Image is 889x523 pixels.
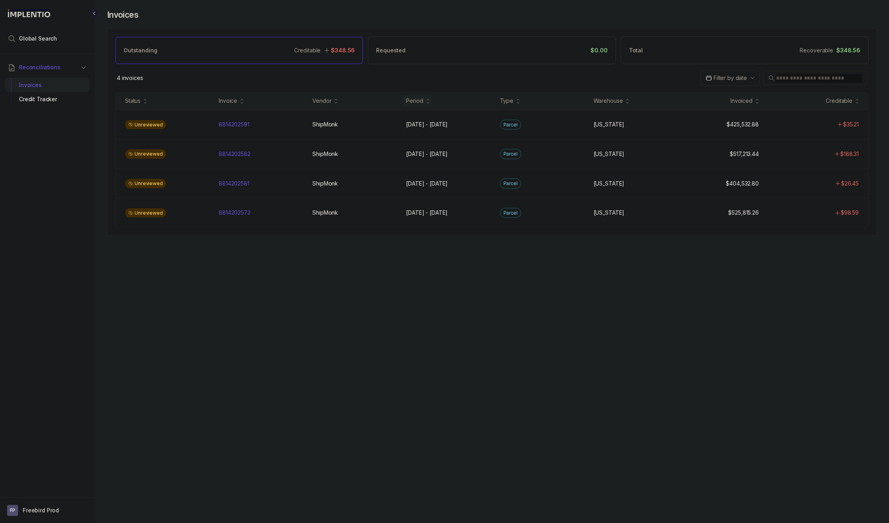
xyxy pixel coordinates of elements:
[219,121,249,128] p: 8814202591
[312,121,338,128] p: ShipMonk
[406,180,448,187] p: [DATE] - [DATE]
[219,180,249,187] p: 8814202581
[841,209,859,217] p: $98.59
[219,209,251,217] p: 8814202572
[125,97,140,105] div: Status
[124,46,157,54] p: Outstanding
[406,121,448,128] p: [DATE] - [DATE]
[294,46,321,54] p: Creditable
[125,149,166,159] div: Unreviewed
[594,121,625,128] p: [US_STATE]
[594,209,625,217] p: [US_STATE]
[730,97,753,105] div: Invoiced
[727,121,758,128] p: $425,532.88
[504,150,518,158] p: Parcel
[5,76,90,108] div: Reconciliations
[701,70,760,85] button: Date Range Picker
[19,63,61,71] span: Reconciliations
[312,97,331,105] div: Vendor
[5,59,90,76] button: Reconciliations
[125,208,166,218] div: Unreviewed
[706,74,747,82] search: Date Range Picker
[23,506,59,514] p: Freebird Prod
[117,74,143,82] div: Remaining page entries
[7,505,18,516] span: User initials
[19,35,57,43] span: Global Search
[841,180,859,187] p: $26.45
[730,150,758,158] p: $517,213.44
[219,97,237,105] div: Invoice
[312,150,338,158] p: ShipMonk
[728,209,758,217] p: $525,815.26
[107,9,138,20] h4: Invoices
[219,150,251,158] p: 8814202582
[500,97,513,105] div: Type
[11,78,83,92] div: Invoices
[11,92,83,106] div: Credit Tracker
[406,97,423,105] div: Period
[594,150,625,158] p: [US_STATE]
[629,46,643,54] p: Total
[826,97,852,105] div: Creditable
[331,46,355,54] p: $348.56
[726,180,758,187] p: $404,532.80
[406,150,448,158] p: [DATE] - [DATE]
[312,180,338,187] p: ShipMonk
[714,74,747,81] span: Filter by date
[800,46,833,54] p: Recoverable
[125,179,166,188] div: Unreviewed
[594,180,625,187] p: [US_STATE]
[590,46,607,54] p: $0.00
[376,46,406,54] p: Requested
[836,46,860,54] p: $348.56
[125,120,166,130] div: Unreviewed
[406,209,448,217] p: [DATE] - [DATE]
[90,9,99,18] div: Collapse Icon
[843,121,859,128] p: $35.21
[594,97,623,105] div: Warehouse
[117,74,143,82] p: 4 invoices
[7,505,87,516] button: User initialsFreebird Prod
[312,209,338,217] p: ShipMonk
[504,180,518,187] p: Parcel
[504,121,518,129] p: Parcel
[504,209,518,217] p: Parcel
[840,150,859,158] p: $188.31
